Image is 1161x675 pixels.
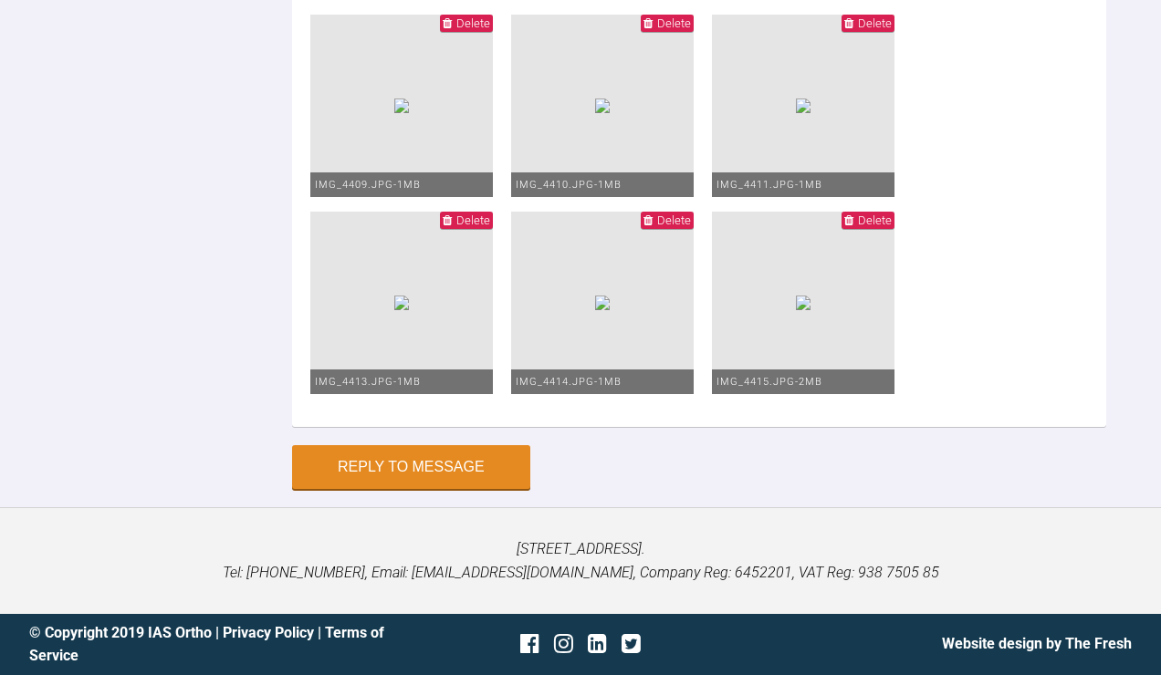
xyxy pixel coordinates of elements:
[516,376,622,388] span: IMG_4414.JPG - 1MB
[942,635,1132,652] a: Website design by The Fresh
[29,621,397,668] div: © Copyright 2019 IAS Ortho | |
[796,296,811,310] img: a3bec74a-c33c-4662-b67b-857482e765f6
[657,16,691,30] span: Delete
[716,179,822,191] span: IMG_4411.JPG - 1MB
[223,624,314,641] a: Privacy Policy
[29,537,1132,584] p: [STREET_ADDRESS]. Tel: [PHONE_NUMBER], Email: [EMAIL_ADDRESS][DOMAIN_NAME], Company Reg: 6452201,...
[315,179,421,191] span: IMG_4409.JPG - 1MB
[516,179,622,191] span: IMG_4410.JPG - 1MB
[394,296,409,310] img: db227b3f-7dd3-431f-8624-d2c9efa029e6
[657,213,691,227] span: Delete
[858,213,892,227] span: Delete
[595,296,610,310] img: 931ef995-e753-4ded-92f0-3d1c007f7db0
[292,445,530,489] button: Reply to Message
[394,99,409,113] img: 8844cb24-3f2c-4155-88b8-e1cfa6469273
[456,213,490,227] span: Delete
[315,376,421,388] span: IMG_4413.JPG - 1MB
[716,376,822,388] span: IMG_4415.JPG - 2MB
[796,99,811,113] img: fd345d65-95d6-4b68-8088-63c4c0327ae5
[595,99,610,113] img: 3a5f2340-cd32-4b97-aea1-dba711711f33
[858,16,892,30] span: Delete
[456,16,490,30] span: Delete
